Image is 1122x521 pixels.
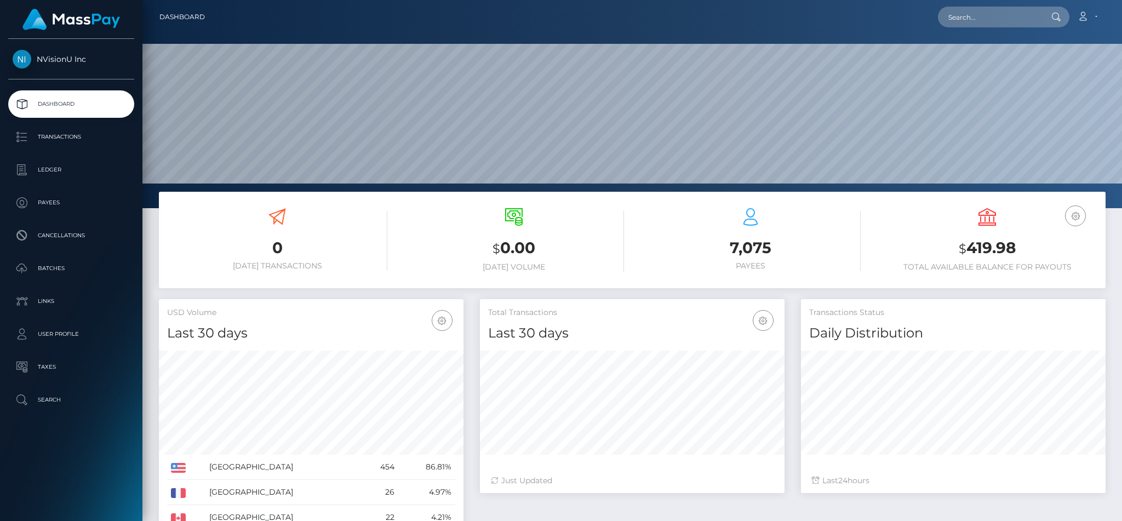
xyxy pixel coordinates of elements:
h3: 7,075 [640,237,861,259]
td: 4.97% [398,480,455,505]
span: 24 [838,476,848,485]
img: MassPay Logo [22,9,120,30]
p: Dashboard [13,96,130,112]
td: [GEOGRAPHIC_DATA] [205,455,361,480]
td: 454 [361,455,398,480]
h6: Total Available Balance for Payouts [877,262,1097,272]
h6: [DATE] Volume [404,262,624,272]
h4: Last 30 days [167,324,455,343]
h5: Total Transactions [488,307,776,318]
a: Payees [8,189,134,216]
h3: 419.98 [877,237,1097,260]
p: Cancellations [13,227,130,244]
h5: USD Volume [167,307,455,318]
h4: Daily Distribution [809,324,1097,343]
p: Search [13,392,130,408]
span: NVisionU Inc [8,54,134,64]
p: Links [13,293,130,310]
small: $ [493,241,500,256]
a: Dashboard [8,90,134,118]
a: Links [8,288,134,315]
a: Ledger [8,156,134,184]
h6: [DATE] Transactions [167,261,387,271]
h3: 0.00 [404,237,624,260]
div: Last hours [812,475,1095,486]
td: 86.81% [398,455,455,480]
div: Just Updated [491,475,774,486]
p: Ledger [13,162,130,178]
a: Search [8,386,134,414]
img: NVisionU Inc [13,50,31,68]
h5: Transactions Status [809,307,1097,318]
a: Transactions [8,123,134,151]
td: [GEOGRAPHIC_DATA] [205,480,361,505]
td: 26 [361,480,398,505]
p: Payees [13,194,130,211]
input: Search... [938,7,1041,27]
p: Batches [13,260,130,277]
a: User Profile [8,320,134,348]
a: Dashboard [159,5,205,28]
p: Transactions [13,129,130,145]
img: US.png [171,463,186,473]
a: Batches [8,255,134,282]
p: Taxes [13,359,130,375]
h4: Last 30 days [488,324,776,343]
a: Taxes [8,353,134,381]
p: User Profile [13,326,130,342]
small: $ [959,241,966,256]
img: FR.png [171,488,186,498]
h3: 0 [167,237,387,259]
a: Cancellations [8,222,134,249]
h6: Payees [640,261,861,271]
